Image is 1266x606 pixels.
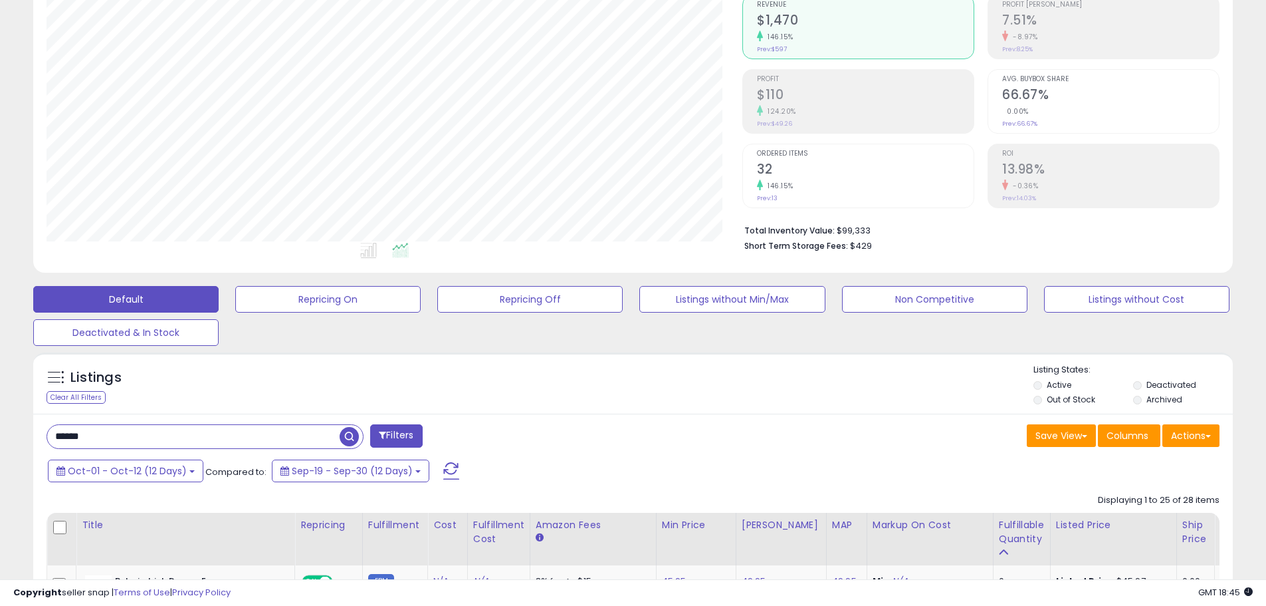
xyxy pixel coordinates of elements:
span: Profit [757,76,974,83]
b: Total Inventory Value: [744,225,835,236]
span: Avg. Buybox Share [1002,76,1219,83]
div: Amazon Fees [536,518,651,532]
small: Amazon Fees. [536,532,544,544]
span: $429 [850,239,872,252]
small: Prev: 66.67% [1002,120,1037,128]
div: seller snap | | [13,587,231,599]
b: Short Term Storage Fees: [744,240,848,251]
strong: Copyright [13,586,62,599]
h2: 7.51% [1002,13,1219,31]
span: Columns [1107,429,1148,442]
small: Prev: 14.03% [1002,194,1036,202]
button: Actions [1162,424,1219,447]
p: Listing States: [1033,364,1233,377]
label: Active [1047,379,1071,390]
span: Oct-01 - Oct-12 (12 Days) [68,464,187,478]
h2: 66.67% [1002,87,1219,105]
button: Oct-01 - Oct-12 (12 Days) [48,460,203,482]
div: MAP [832,518,861,532]
small: 0.00% [1002,106,1029,116]
button: Save View [1027,424,1096,447]
span: Sep-19 - Sep-30 (12 Days) [292,464,413,478]
span: Compared to: [205,466,266,478]
button: Listings without Min/Max [639,286,825,313]
small: Prev: 8.25% [1002,45,1033,53]
div: Clear All Filters [47,391,106,404]
th: The percentage added to the cost of goods (COGS) that forms the calculator for Min & Max prices. [867,513,993,565]
button: Repricing On [235,286,421,313]
button: Sep-19 - Sep-30 (12 Days) [272,460,429,482]
div: Markup on Cost [873,518,988,532]
div: Ship Price [1182,518,1209,546]
a: Terms of Use [114,586,170,599]
small: -8.97% [1008,32,1037,42]
div: Fulfillable Quantity [999,518,1045,546]
h5: Listings [70,369,122,387]
label: Out of Stock [1047,394,1095,405]
small: 146.15% [763,181,793,191]
button: Deactivated & In Stock [33,319,219,346]
h2: 32 [757,162,974,180]
div: Min Price [662,518,730,532]
small: Prev: $49.26 [757,120,792,128]
small: Prev: 13 [757,194,778,202]
small: 124.20% [763,106,796,116]
label: Deactivated [1146,379,1196,390]
a: Privacy Policy [172,586,231,599]
label: Archived [1146,394,1182,405]
span: 2025-10-13 18:45 GMT [1198,586,1253,599]
small: -0.36% [1008,181,1038,191]
div: Fulfillment [368,518,422,532]
li: $99,333 [744,222,1210,237]
small: Prev: $597 [757,45,787,53]
div: Repricing [300,518,357,532]
h2: 13.98% [1002,162,1219,180]
button: Columns [1098,424,1160,447]
span: Profit [PERSON_NAME] [1002,1,1219,9]
div: Fulfillment Cost [473,518,524,546]
div: Title [82,518,289,532]
button: Filters [370,424,422,448]
div: Cost [433,518,462,532]
div: Listed Price [1056,518,1171,532]
span: Revenue [757,1,974,9]
button: Default [33,286,219,313]
h2: $110 [757,87,974,105]
small: 146.15% [763,32,793,42]
button: Listings without Cost [1044,286,1229,313]
button: Non Competitive [842,286,1027,313]
span: Ordered Items [757,150,974,158]
button: Repricing Off [437,286,623,313]
span: ROI [1002,150,1219,158]
div: Displaying 1 to 25 of 28 items [1098,494,1219,507]
h2: $1,470 [757,13,974,31]
div: [PERSON_NAME] [742,518,821,532]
